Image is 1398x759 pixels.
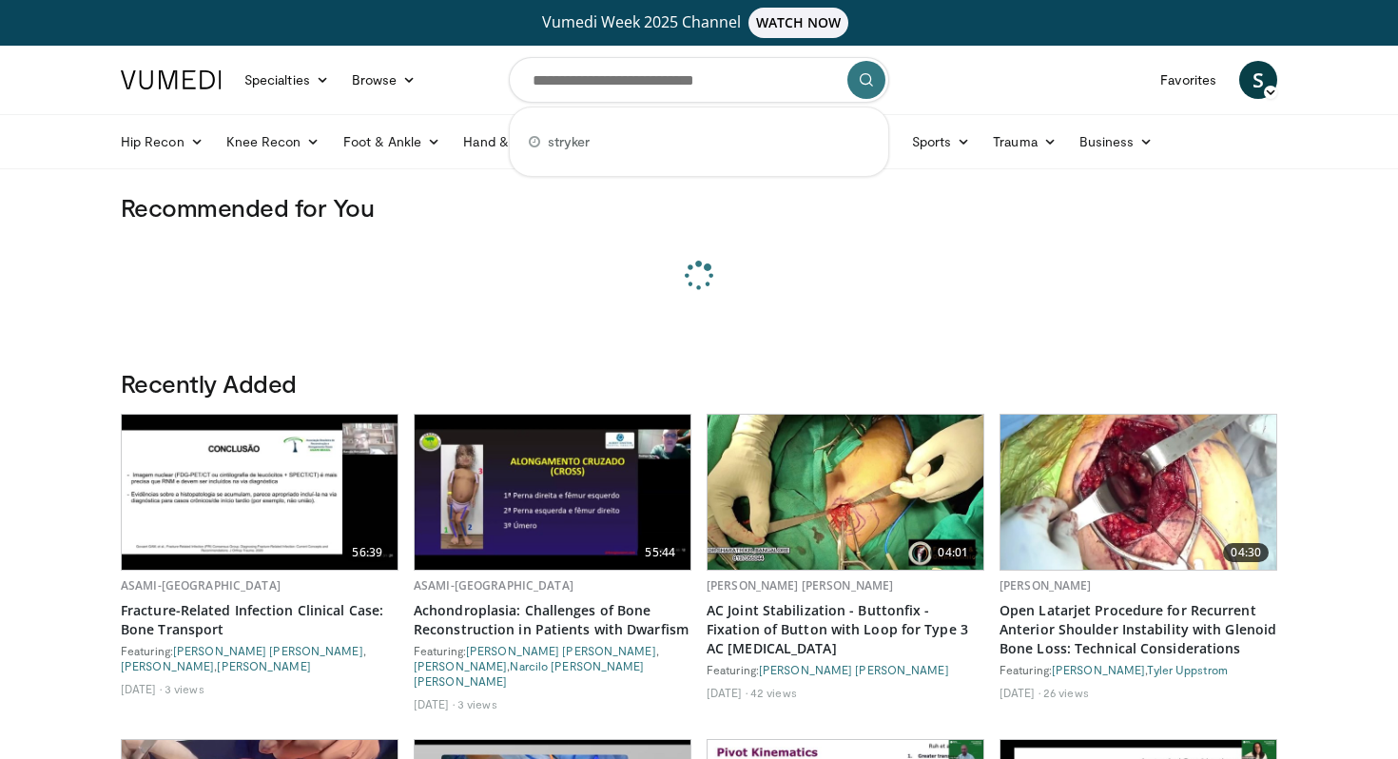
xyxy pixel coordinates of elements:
[121,577,281,594] a: ASAMI-[GEOGRAPHIC_DATA]
[1052,663,1145,676] a: [PERSON_NAME]
[1000,577,1092,594] a: [PERSON_NAME]
[217,659,310,672] a: [PERSON_NAME]
[1149,61,1228,99] a: Favorites
[707,662,984,677] div: Featuring:
[548,132,591,151] span: stryker
[1000,685,1040,700] li: [DATE]
[340,61,428,99] a: Browse
[1239,61,1277,99] a: S
[415,415,690,570] a: 55:44
[707,577,893,594] a: [PERSON_NAME] [PERSON_NAME]
[121,70,222,89] img: VuMedi Logo
[509,57,889,103] input: Search topics, interventions
[708,415,983,570] a: 04:01
[121,681,162,696] li: [DATE]
[215,123,332,161] a: Knee Recon
[124,8,1274,38] a: Vumedi Week 2025 ChannelWATCH NOW
[121,601,398,639] a: Fracture-Related Infection Clinical Case: Bone Transport
[173,644,363,657] a: [PERSON_NAME] [PERSON_NAME]
[708,415,983,570] img: c2f644dc-a967-485d-903d-283ce6bc3929.620x360_q85_upscale.jpg
[414,696,455,711] li: [DATE]
[1068,123,1165,161] a: Business
[1000,601,1277,658] a: Open Latarjet Procedure for Recurrent Anterior Shoulder Instability with Glenoid Bone Loss: Techn...
[748,8,849,38] span: WATCH NOW
[414,659,507,672] a: [PERSON_NAME]
[121,192,1277,223] h3: Recommended for You
[109,123,215,161] a: Hip Recon
[121,659,214,672] a: [PERSON_NAME]
[344,543,390,562] span: 56:39
[121,643,398,673] div: Featuring: , ,
[637,543,683,562] span: 55:44
[122,415,398,570] img: 7827b68c-edda-4073-a757-b2e2fb0a5246.620x360_q85_upscale.jpg
[707,601,984,658] a: AC Joint Stabilization - Buttonfix - Fixation of Button with Loop for Type 3 AC [MEDICAL_DATA]
[415,415,690,570] img: 4f2bc282-22c3-41e7-a3f0-d3b33e5d5e41.620x360_q85_upscale.jpg
[233,61,340,99] a: Specialties
[901,123,982,161] a: Sports
[1147,663,1227,676] a: Tyler Uppstrom
[1000,662,1277,677] div: Featuring: ,
[930,543,976,562] span: 04:01
[759,663,949,676] a: [PERSON_NAME] [PERSON_NAME]
[122,415,398,570] a: 56:39
[414,577,573,594] a: ASAMI-[GEOGRAPHIC_DATA]
[750,685,797,700] li: 42 views
[452,123,574,161] a: Hand & Wrist
[457,696,497,711] li: 3 views
[707,685,748,700] li: [DATE]
[1043,685,1089,700] li: 26 views
[414,643,691,689] div: Featuring: , ,
[121,368,1277,399] h3: Recently Added
[1223,543,1269,562] span: 04:30
[414,659,645,688] a: Narcilo [PERSON_NAME] [PERSON_NAME]
[332,123,453,161] a: Foot & Ankle
[981,123,1068,161] a: Trauma
[1000,415,1276,570] a: 04:30
[414,601,691,639] a: Achondroplasia: Challenges of Bone Reconstruction in Patients with Dwarfism
[165,681,204,696] li: 3 views
[466,644,656,657] a: [PERSON_NAME] [PERSON_NAME]
[1000,415,1276,570] img: 2b2da37e-a9b6-423e-b87e-b89ec568d167.620x360_q85_upscale.jpg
